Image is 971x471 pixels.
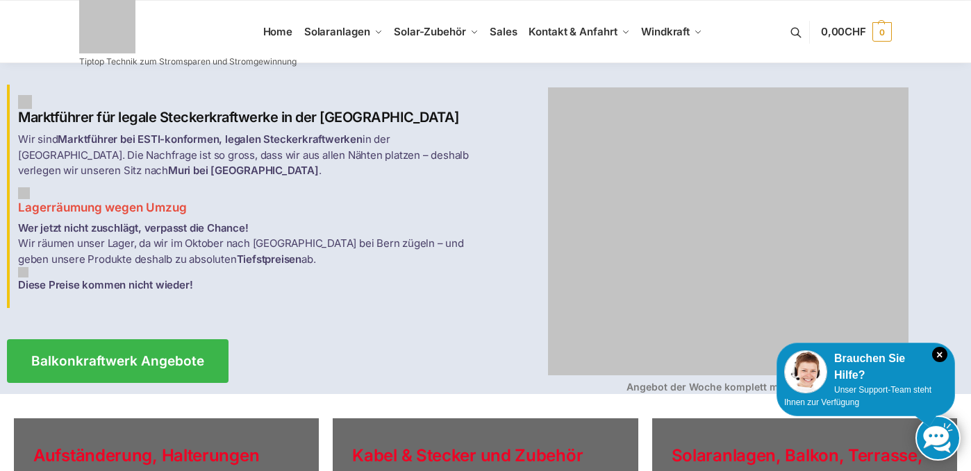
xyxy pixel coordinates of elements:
strong: Wer jetzt nicht zuschlägt, verpasst die Chance! [18,221,249,234]
strong: Diese Preise kommen nicht wieder! [18,278,192,291]
span: CHF [845,25,866,38]
img: Home 2 [18,187,30,199]
a: 0,00CHF 0 [821,11,892,53]
img: Home 1 [18,95,32,109]
div: Brauchen Sie Hilfe? [784,350,947,384]
i: Schließen [932,347,947,362]
span: Sales [490,25,517,38]
span: Windkraft [641,25,690,38]
img: Home 4 [548,87,908,375]
span: Solar-Zubehör [394,25,466,38]
p: Tiptop Technik zum Stromsparen und Stromgewinnung [79,58,297,66]
img: Home 3 [18,267,28,277]
p: Wir sind in der [GEOGRAPHIC_DATA]. Die Nachfrage ist so gross, dass wir aus allen Nähten platzen ... [18,132,477,179]
a: Windkraft [636,1,708,63]
a: Kontakt & Anfahrt [523,1,636,63]
span: Unser Support-Team steht Ihnen zur Verfügung [784,385,931,407]
a: Solar-Zubehör [388,1,484,63]
h3: Lagerräumung wegen Umzug [18,187,477,216]
strong: Tiefstpreisen [237,252,301,266]
h2: Marktführer für legale Steckerkraftwerke in der [GEOGRAPHIC_DATA] [18,95,477,126]
strong: Angebot der Woche komplett mit Speicher [626,381,830,393]
a: Solaranlagen [298,1,388,63]
img: Customer service [784,350,827,393]
span: Solaranlagen [304,25,370,38]
span: 0 [872,22,892,42]
strong: Muri bei [GEOGRAPHIC_DATA] [168,164,319,177]
strong: Marktführer bei ESTI-konformen, legalen Steckerkraftwerken [58,132,362,146]
a: Balkonkraftwerk Angebote [7,339,229,383]
a: Sales [484,1,523,63]
p: Wir räumen unser Lager, da wir im Oktober nach [GEOGRAPHIC_DATA] bei Bern zügeln – und geben unse... [18,221,477,293]
span: Kontakt & Anfahrt [529,25,617,38]
span: Balkonkraftwerk Angebote [31,354,204,368]
span: 0,00 [821,25,866,38]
